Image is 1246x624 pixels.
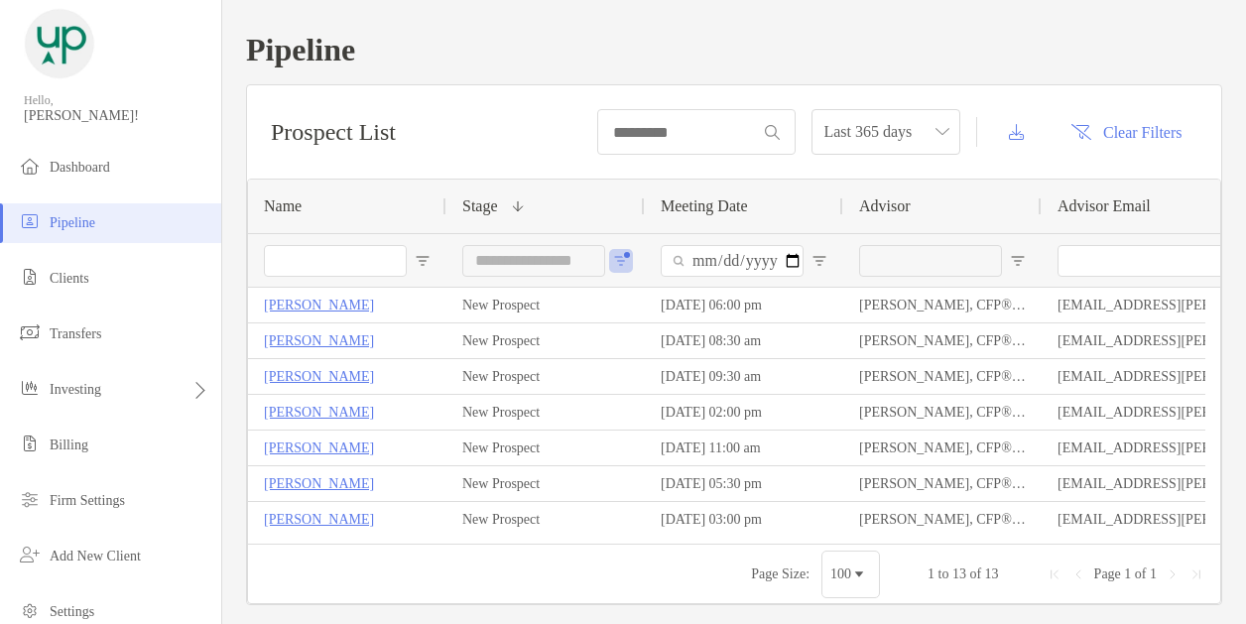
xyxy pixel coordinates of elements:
button: Open Filter Menu [811,253,827,269]
a: [PERSON_NAME] [264,507,374,532]
span: 13 [952,566,966,581]
img: add_new_client icon [18,543,42,566]
span: Transfers [50,326,101,341]
span: Stage [462,197,498,215]
div: Page Size: [751,566,810,582]
img: settings icon [18,598,42,622]
button: Open Filter Menu [415,253,431,269]
h3: Prospect List [271,119,396,146]
img: firm-settings icon [18,487,42,511]
div: [PERSON_NAME], CFP®, CFA®, CDFA® [843,288,1042,322]
img: Zoe Logo [24,8,95,79]
div: Next Page [1165,566,1181,582]
img: billing icon [18,432,42,455]
img: clients icon [18,265,42,289]
h1: Pipeline [246,32,1222,68]
div: [DATE] 08:30 am [645,323,843,358]
div: First Page [1047,566,1062,582]
img: dashboard icon [18,154,42,178]
div: [DATE] 05:30 pm [645,466,843,501]
span: Name [264,197,302,215]
span: Clients [50,271,89,286]
a: [PERSON_NAME] [264,436,374,460]
span: Advisor [859,197,911,215]
span: Firm Settings [50,493,125,508]
img: pipeline icon [18,209,42,233]
span: 13 [985,566,999,581]
button: Open Filter Menu [1010,253,1026,269]
button: Clear Filters [1056,110,1197,154]
span: Meeting Date [661,197,748,215]
div: [PERSON_NAME], CFP®, CFA®, CDFA® [843,466,1042,501]
div: Previous Page [1070,566,1086,582]
span: Advisor Email [1058,197,1151,215]
div: New Prospect [446,359,645,394]
span: of [969,566,981,581]
div: Last Page [1188,566,1204,582]
div: [PERSON_NAME], CFP®, CFA®, CDFA® [843,431,1042,465]
span: Last 365 days [823,110,948,154]
div: New Prospect [446,323,645,358]
img: transfers icon [18,320,42,344]
a: [PERSON_NAME] [264,400,374,425]
span: Settings [50,604,94,619]
div: New Prospect [446,466,645,501]
span: Page [1094,566,1121,581]
span: [PERSON_NAME]! [24,108,209,124]
div: 100 [830,566,851,582]
input: Name Filter Input [264,245,407,277]
a: [PERSON_NAME] [264,328,374,353]
div: New Prospect [446,431,645,465]
span: Investing [50,382,101,397]
div: [PERSON_NAME], CFP®, CFA®, CDFA® [843,323,1042,358]
a: [PERSON_NAME] [264,364,374,389]
span: Add New Client [50,549,141,563]
div: [PERSON_NAME], CFP®, CFA®, CDFA® [843,395,1042,430]
span: Billing [50,437,88,452]
div: [DATE] 09:30 am [645,359,843,394]
span: 1 [1124,566,1131,581]
div: [PERSON_NAME], CFP®, CFA®, CDFA® [843,502,1042,537]
a: [PERSON_NAME] [264,471,374,496]
div: [DATE] 03:00 pm [645,502,843,537]
span: to [938,566,949,581]
input: Meeting Date Filter Input [661,245,804,277]
div: [PERSON_NAME], CFP®, CFA®, CDFA® [843,359,1042,394]
button: Open Filter Menu [613,253,629,269]
span: 1 [928,566,934,581]
div: [DATE] 06:00 pm [645,288,843,322]
a: [PERSON_NAME] [264,293,374,317]
span: of [1135,566,1147,581]
div: New Prospect [446,288,645,322]
div: [DATE] 11:00 am [645,431,843,465]
div: [DATE] 02:00 pm [645,395,843,430]
img: investing icon [18,376,42,400]
span: Dashboard [50,160,110,175]
span: 1 [1150,566,1157,581]
div: New Prospect [446,502,645,537]
div: New Prospect [446,395,645,430]
span: Pipeline [50,215,95,230]
img: input icon [765,125,780,140]
div: Page Size [821,551,880,598]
